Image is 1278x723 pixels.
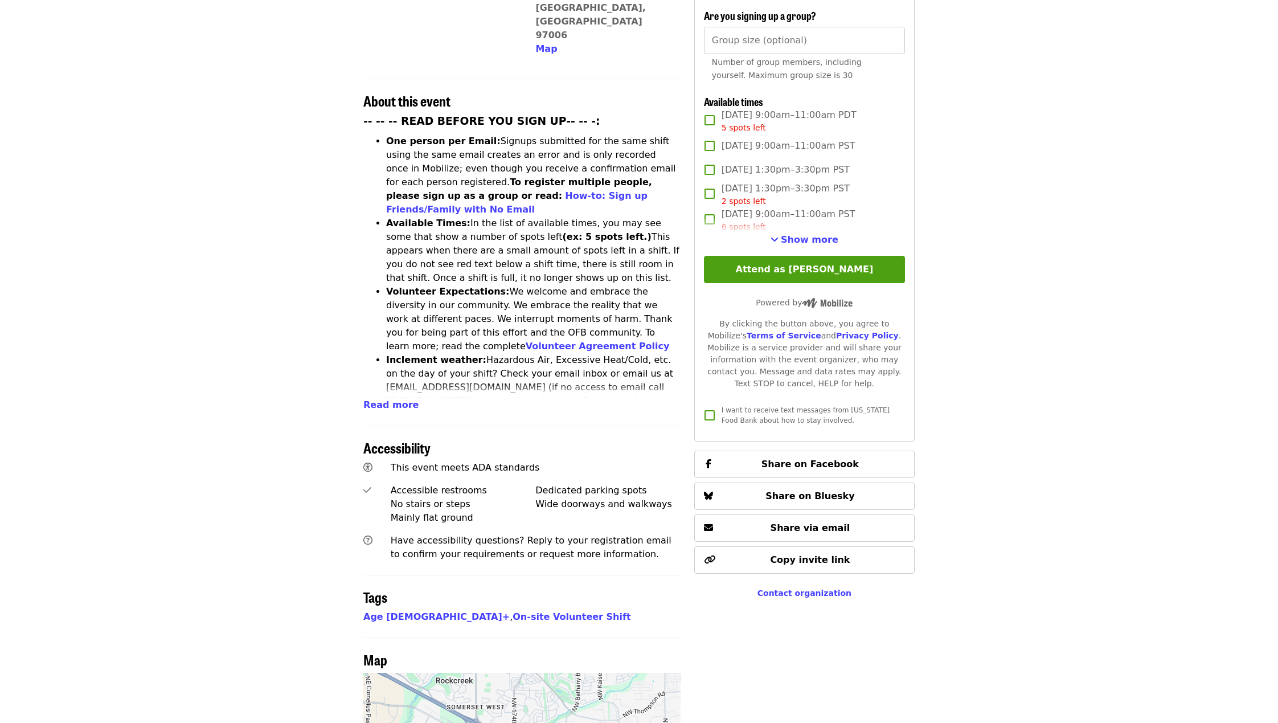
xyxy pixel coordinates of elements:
strong: One person per Email: [386,136,501,146]
span: Show more [781,234,838,245]
li: Signups submitted for the same shift using the same email creates an error and is only recorded o... [386,134,681,217]
div: No stairs or steps [391,497,536,511]
a: On-site Volunteer Shift [513,611,630,622]
span: Share on Bluesky [765,491,855,501]
div: Mainly flat ground [391,511,536,525]
strong: To register multiple people, please sign up as a group or read: [386,177,652,201]
li: In the list of available times, you may see some that show a number of spots left This appears wh... [386,217,681,285]
button: Read more [363,398,419,412]
strong: -- -- -- READ BEFORE YOU SIGN UP-- -- -: [363,115,600,127]
span: Are you signing up a group? [704,8,816,23]
span: Share via email [771,522,850,533]
i: check icon [363,485,371,496]
a: Contact organization [757,589,851,598]
input: [object Object] [704,27,905,54]
span: [DATE] 1:30pm–3:30pm PST [722,182,850,207]
a: Age [DEMOGRAPHIC_DATA]+ [363,611,510,622]
img: Powered by Mobilize [802,298,853,308]
span: Powered by [756,298,853,307]
span: About this event [363,91,450,111]
span: [DATE] 9:00am–11:00am PDT [722,108,857,134]
li: Hazardous Air, Excessive Heat/Cold, etc. on the day of your shift? Check your email inbox or emai... [386,353,681,422]
i: universal-access icon [363,462,372,473]
button: Share on Facebook [694,451,915,478]
span: Read more [363,399,419,410]
div: Wide doorways and walkways [535,497,681,511]
i: question-circle icon [363,535,372,546]
span: 2 spots left [722,197,766,206]
span: [DATE] 1:30pm–3:30pm PST [722,163,850,177]
button: Attend as [PERSON_NAME] [704,256,905,283]
strong: Inclement weather: [386,354,486,365]
strong: Volunteer Expectations: [386,286,510,297]
span: Copy invite link [770,554,850,565]
button: Copy invite link [694,546,915,574]
span: Map [363,650,387,669]
span: 5 spots left [722,123,766,132]
a: Privacy Policy [836,331,899,340]
button: See more timeslots [771,233,838,247]
div: Accessible restrooms [391,484,536,497]
a: [GEOGRAPHIC_DATA], [GEOGRAPHIC_DATA] 97006 [535,2,646,40]
span: Have accessibility questions? Reply to your registration email to confirm your requirements or re... [391,535,671,559]
span: Tags [363,587,387,607]
a: How-to: Sign up Friends/Family with No Email [386,190,648,215]
span: This event meets ADA standards [391,462,540,473]
strong: (ex: 5 spots left.) [562,231,651,242]
button: Share on Bluesky [694,483,915,510]
span: [DATE] 9:00am–11:00am PST [722,139,855,153]
span: 6 spots left [722,222,766,231]
span: [DATE] 9:00am–11:00am PST [722,207,855,233]
div: By clicking the button above, you agree to Mobilize's and . Mobilize is a service provider and wi... [704,318,905,390]
a: Terms of Service [747,331,821,340]
span: Map [535,43,557,54]
button: Map [535,42,557,56]
button: Share via email [694,514,915,542]
a: Volunteer Agreement Policy [526,341,670,352]
span: I want to receive text messages from [US_STATE] Food Bank about how to stay involved. [722,406,890,424]
li: We welcome and embrace the diversity in our community. We embrace the reality that we work at dif... [386,285,681,353]
span: Number of group members, including yourself. Maximum group size is 30 [712,58,862,80]
span: Share on Facebook [761,459,859,469]
span: Accessibility [363,438,431,458]
span: , [363,611,513,622]
strong: Available Times: [386,218,470,228]
span: Available times [704,94,763,109]
div: Dedicated parking spots [535,484,681,497]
